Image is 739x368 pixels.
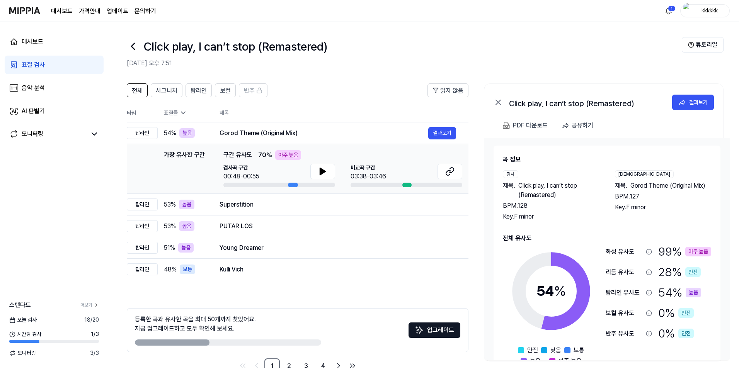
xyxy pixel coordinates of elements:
[503,122,510,129] img: PDF Download
[223,172,259,181] div: 00:48-00:55
[9,330,41,338] span: 시간당 검사
[606,329,643,338] div: 반주 유사도
[220,200,456,209] div: Superstition
[427,83,468,97] button: 읽지 않음
[127,83,148,97] button: 전체
[503,155,711,164] h2: 곡 정보
[530,356,541,366] span: 높음
[503,234,711,243] h2: 전체 유사도
[668,5,676,12] div: 1
[164,265,177,274] span: 48 %
[689,98,708,107] div: 결과보기
[22,129,43,139] div: 모니터링
[5,56,104,74] a: 표절 검사
[220,265,456,274] div: Kulli Vich
[606,288,643,297] div: 탑라인 유사도
[127,103,158,122] th: 타입
[22,83,45,93] div: 음악 분석
[695,6,725,15] div: kkkkkk
[664,6,673,15] img: 알림
[440,86,463,95] span: 읽지 않음
[127,242,158,254] div: 탑라인
[127,220,158,232] div: 탑라인
[79,7,100,16] button: 가격안내
[9,129,87,139] a: 모니터링
[135,315,256,333] div: 등록한 곡과 유사한 곡을 최대 50개까지 찾았어요. 지금 업그레이드하고 모두 확인해 보세요.
[220,243,456,253] div: Young Dreamer
[513,120,548,131] div: PDF 다운로드
[80,302,99,309] a: 더보기
[351,164,386,172] span: 비교곡 구간
[164,243,175,253] span: 51 %
[51,7,73,16] a: 대시보드
[164,109,207,117] div: 표절률
[186,83,212,97] button: 탑라인
[428,127,456,139] button: 결과보기
[22,37,43,46] div: 대시보드
[615,192,712,201] div: BPM. 127
[662,5,675,17] button: 알림1
[606,247,643,256] div: 화성 유사도
[484,138,730,360] a: 곡 정보검사제목.Click play, I can’t stop (Remastered)BPM.128Key.F minor[DEMOGRAPHIC_DATA]제목.Gorod Theme ...
[672,95,714,110] button: 결과보기
[503,201,599,210] div: BPM. 128
[127,263,158,275] div: 탑라인
[554,283,566,299] span: %
[658,243,711,260] div: 99 %
[630,181,705,190] span: Gorod Theme (Original Mix)
[22,107,45,116] div: AI 판별기
[84,316,99,324] span: 18 / 20
[685,247,711,256] div: 아주 높음
[501,118,549,133] button: PDF 다운로드
[178,243,194,253] div: 높음
[127,127,158,139] div: 탑라인
[536,281,566,302] div: 54
[220,222,456,231] div: PUTAR LOS
[682,37,724,53] button: 튜토리얼
[164,129,176,138] span: 54 %
[127,59,682,68] h2: [DATE] 오후 7:51
[518,181,599,200] span: Click play, I can’t stop (Remastered)
[191,86,207,95] span: 탑라인
[164,200,176,209] span: 53 %
[239,83,267,97] button: 반주
[678,329,694,338] div: 안전
[144,38,327,55] h1: Click play, I can’t stop (Remastered)
[220,86,231,95] span: 보컬
[151,83,182,97] button: 시그니처
[135,7,156,16] a: 문의하기
[415,326,424,335] img: Sparkles
[509,98,664,107] div: Click play, I can’t stop (Remastered)
[223,150,252,160] span: 구간 유사도
[658,304,694,322] div: 0 %
[658,284,701,301] div: 54 %
[179,221,194,231] div: 높음
[559,118,599,133] button: 공유하기
[615,170,674,178] div: [DEMOGRAPHIC_DATA]
[686,288,701,297] div: 높음
[107,7,128,16] a: 업데이트
[9,300,31,310] span: 스탠다드
[615,181,627,190] span: 제목 .
[503,212,599,221] div: Key. F minor
[683,3,692,19] img: profile
[606,268,643,277] div: 리듬 유사도
[215,83,236,97] button: 보컬
[527,346,538,355] span: 안전
[9,349,36,357] span: 모니터링
[409,329,460,336] a: Sparkles업그레이드
[658,325,694,342] div: 0 %
[5,32,104,51] a: 대시보드
[688,42,694,48] img: Help
[351,172,386,181] div: 03:38-03:46
[503,170,518,178] div: 검사
[615,203,712,212] div: Key. F minor
[156,86,177,95] span: 시그니처
[9,316,37,324] span: 오늘 검사
[680,4,730,17] button: profilekkkkkk
[658,263,701,281] div: 28 %
[90,349,99,357] span: 3 / 3
[503,181,515,200] span: 제목 .
[559,356,582,366] span: 아주 높음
